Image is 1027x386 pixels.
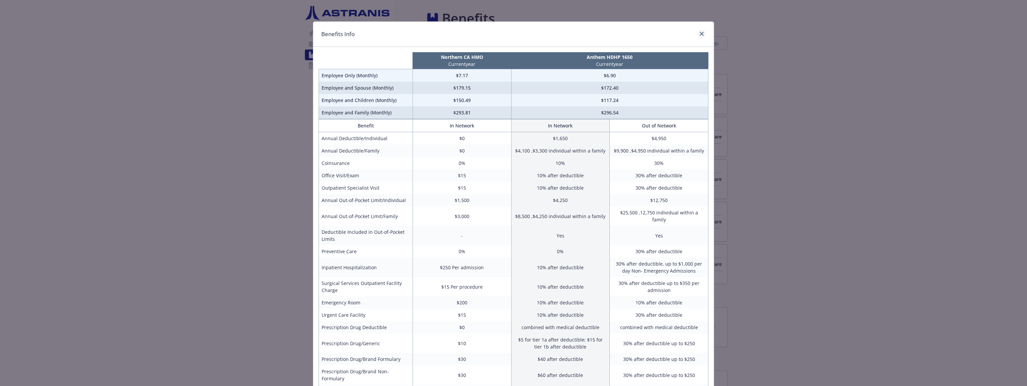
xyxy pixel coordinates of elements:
[319,82,413,94] td: Employee and Spouse (Monthly)
[511,106,708,119] td: $296.54
[319,94,413,106] td: Employee and Children (Monthly)
[511,82,708,94] td: $172.40
[413,169,511,182] td: $15
[319,182,413,194] td: Outpatient Specialist Visit
[319,258,413,277] td: Inpatient Hospitalization
[610,321,708,333] td: combined with medical deductible
[698,30,706,38] a: close
[511,157,610,169] td: 10%
[413,94,511,106] td: $150.49
[413,365,511,385] td: $30
[413,296,511,309] td: $200
[319,132,413,145] td: Annual Deductible/Individual
[319,226,413,245] td: Deductible Included in Out-of-Pocket Limits
[319,157,413,169] td: Coinsurance
[610,194,708,206] td: $12,750
[610,157,708,169] td: 30%
[511,194,610,206] td: $4,250
[319,52,413,69] th: intentionally left blank
[413,144,511,157] td: $0
[610,132,708,145] td: $4,950
[319,206,413,226] td: Annual Out-of-Pocket Limit/Family
[511,353,610,365] td: $40 after deductible
[319,321,413,333] td: Prescription Drug Deductible
[511,321,610,333] td: combined with medical deductible
[511,333,610,353] td: $5 for tier 1a after deductible; $15 for tier 1b after deductible
[511,245,610,258] td: 0%
[319,119,413,132] th: Benefit
[610,119,708,132] th: Out of Network
[511,94,708,106] td: $117.24
[413,69,511,82] td: $7.17
[413,182,511,194] td: $15
[413,194,511,206] td: $1,500
[319,194,413,206] td: Annual Out-of-Pocket Limit/Individual
[319,277,413,296] td: Surgical Services Outpatient Facility Charge
[319,309,413,321] td: Urgent Care Facility
[610,182,708,194] td: 30% after deductible
[610,353,708,365] td: 30% after deductible up to $250
[511,144,610,157] td: $4,100 ,$3,300 individual within a family
[511,119,610,132] th: In Network
[319,296,413,309] td: Emergency Room
[319,169,413,182] td: Office Visit/Exam
[319,245,413,258] td: Preventive Care
[511,169,610,182] td: 10% after deductible
[610,333,708,353] td: 30% after deductible up to $250
[413,82,511,94] td: $179.15
[319,106,413,119] td: Employee and Family (Monthly)
[413,226,511,245] td: -
[512,61,707,68] p: Current year
[414,61,510,68] p: Current year
[610,169,708,182] td: 30% after deductible
[413,353,511,365] td: $30
[319,365,413,385] td: Prescription Drug/Brand Non-Formulary
[512,54,707,61] p: Anthem HDHP 1650
[319,353,413,365] td: Prescription Drug/Brand Formulary
[319,144,413,157] td: Annual Deductible/Family
[610,365,708,385] td: 30% after deductible up to $250
[319,333,413,353] td: Prescription Drug/Generic
[610,309,708,321] td: 30% after deductible
[413,258,511,277] td: $250 Per admission
[610,245,708,258] td: 30% after deductible
[511,182,610,194] td: 10% after deductible
[413,245,511,258] td: 0%
[511,69,708,82] td: $6.90
[414,54,510,61] p: Northern CA HMO
[610,144,708,157] td: $9,900 ,$4,950 individual within a family
[610,258,708,277] td: 30% after deductible, up to $1,000 per day Non- Emergency Admissions
[413,277,511,296] td: $15 Per procedure
[413,106,511,119] td: $293.81
[413,321,511,333] td: $0
[511,296,610,309] td: 10% after deductible
[413,119,511,132] th: In Network
[511,206,610,226] td: $8,500 ,$4,250 individual within a family
[610,206,708,226] td: $25,500 ,12,750 individual within a family
[511,132,610,145] td: $1,650
[413,333,511,353] td: $10
[413,206,511,226] td: $3,000
[610,226,708,245] td: Yes
[319,69,413,82] td: Employee Only (Monthly)
[321,30,355,38] h1: Benefits Info
[511,277,610,296] td: 10% after deductible
[413,309,511,321] td: $15
[511,309,610,321] td: 10% after deductible
[511,226,610,245] td: Yes
[511,365,610,385] td: $60 after deductible
[610,277,708,296] td: 30% after deductible up to $350 per admission
[413,157,511,169] td: 0%
[413,132,511,145] td: $0
[511,258,610,277] td: 10% after deductible
[610,296,708,309] td: 10% after deductible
